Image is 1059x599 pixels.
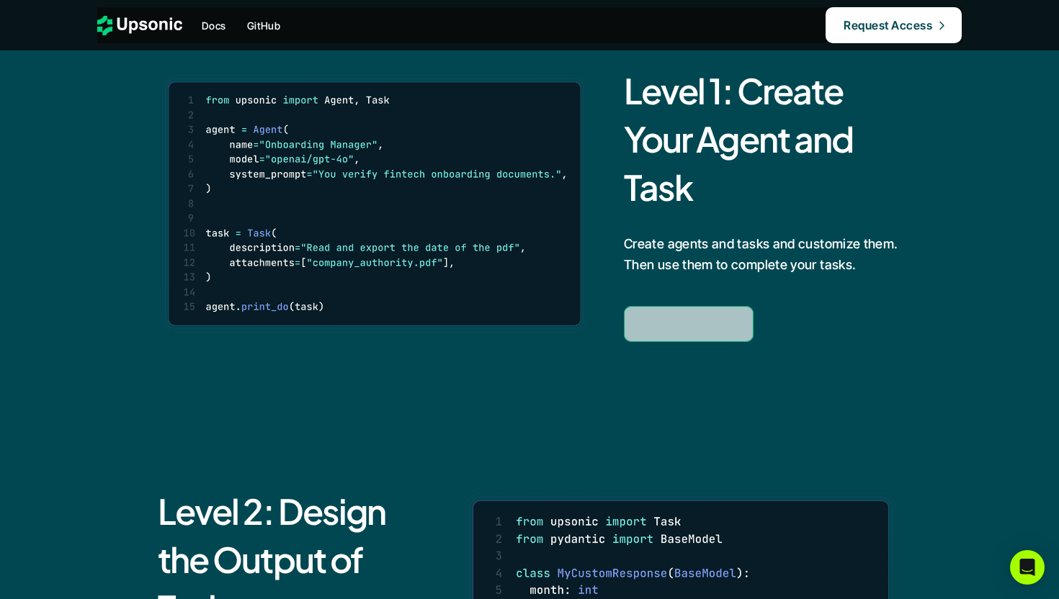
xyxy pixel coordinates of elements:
[642,316,736,330] span: Documentation
[826,7,962,43] a: Request Access
[202,18,226,33] p: Docs
[238,12,290,38] a: GitHub
[193,12,235,38] a: Docs
[844,15,932,36] p: Request Access
[624,66,901,212] h2: Level 1: Create Your Agent and Task
[624,234,901,276] p: Create agents and tasks and customize them. Then use them to complete your tasks.
[1010,550,1045,585] div: Open Intercom Messenger
[247,18,281,33] p: GitHub
[624,306,754,342] a: Documentation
